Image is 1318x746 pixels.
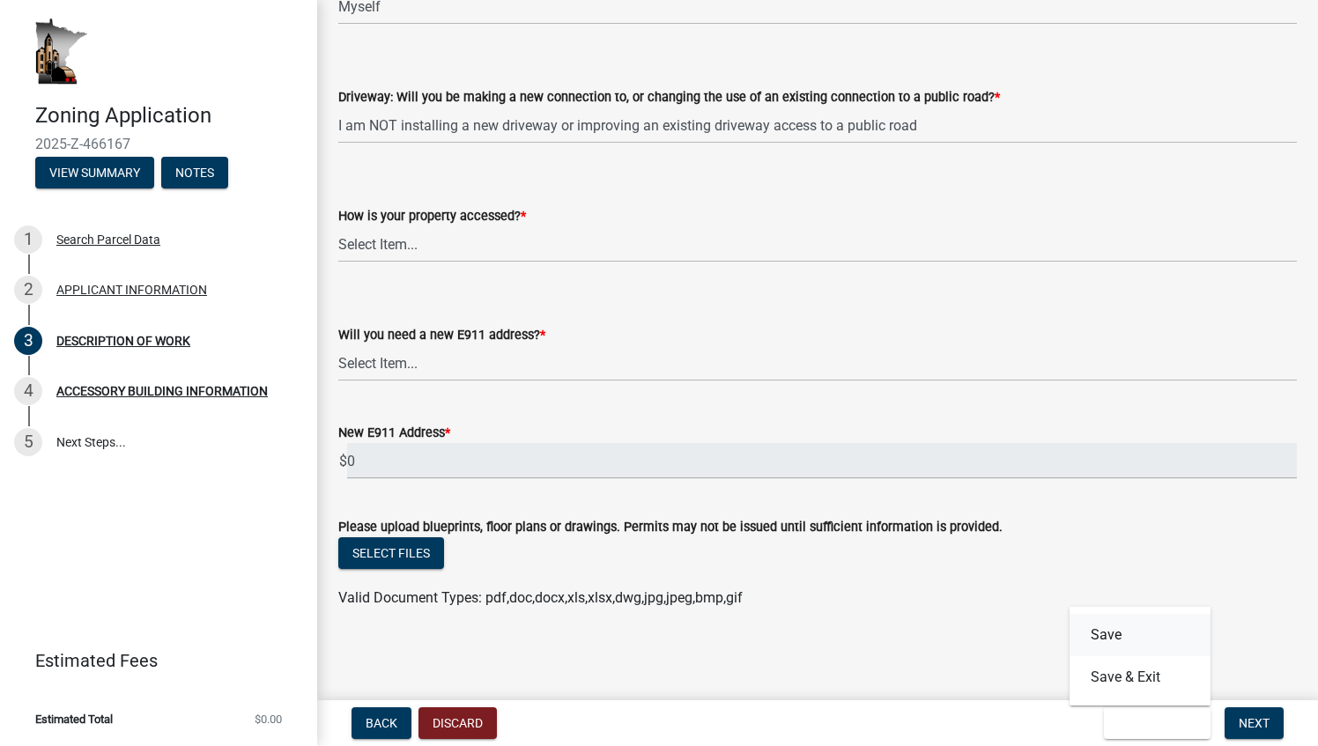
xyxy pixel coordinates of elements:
span: Save & Exit [1118,716,1186,730]
label: Please upload blueprints, floor plans or drawings. Permits may not be issued until sufficient inf... [338,521,1003,534]
div: 1 [14,225,42,254]
div: ACCESSORY BUILDING INFORMATION [56,385,268,397]
button: Discard [418,707,497,739]
span: 2025-Z-466167 [35,136,282,152]
span: Estimated Total [35,713,113,725]
button: Select files [338,537,444,569]
h4: Zoning Application [35,103,303,129]
span: $0.00 [255,713,282,725]
label: Driveway: Will you be making a new connection to, or changing the use of an existing connection t... [338,92,1000,104]
span: $ [338,443,348,479]
div: 2 [14,276,42,304]
button: Notes [161,157,228,188]
div: 3 [14,327,42,355]
label: How is your property accessed? [338,211,526,223]
button: Next [1225,707,1284,739]
button: Save & Exit [1104,707,1211,739]
div: Save & Exit [1070,607,1211,705]
span: Back [366,716,397,730]
div: Search Parcel Data [56,233,160,246]
wm-modal-confirm: Summary [35,166,154,181]
button: Save & Exit [1070,656,1211,698]
wm-modal-confirm: Notes [161,166,228,181]
a: Estimated Fees [14,643,289,678]
button: View Summary [35,157,154,188]
span: Valid Document Types: pdf,doc,docx,xls,xlsx,dwg,jpg,jpeg,bmp,gif [338,589,743,606]
img: Houston County, Minnesota [35,18,88,85]
button: Back [352,707,411,739]
span: Next [1239,716,1270,730]
div: DESCRIPTION OF WORK [56,335,190,347]
div: 4 [14,377,42,405]
div: 5 [14,428,42,456]
div: APPLICANT INFORMATION [56,284,207,296]
button: Save [1070,614,1211,656]
label: New E911 Address [338,427,450,439]
label: Will you need a new E911 address? [338,329,545,342]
